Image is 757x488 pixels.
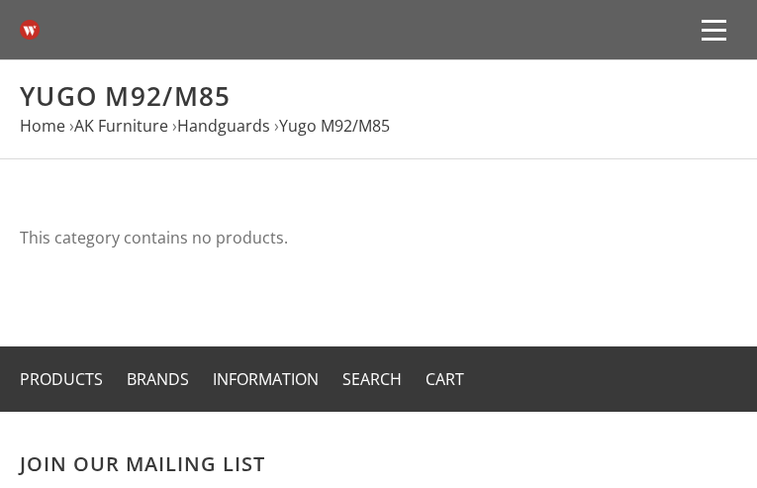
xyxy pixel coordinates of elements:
[213,368,319,390] a: Information
[127,368,189,390] a: Brands
[20,225,737,251] p: This category contains no products.
[274,113,390,140] li: ›
[279,115,390,137] a: Yugo M92/M85
[20,115,65,137] a: Home
[20,368,103,390] a: Products
[20,451,737,476] h3: Join our mailing list
[172,113,270,140] li: ›
[69,113,168,140] li: ›
[342,368,402,390] a: Search
[20,80,737,113] h1: Yugo M92/M85
[426,368,464,390] a: Cart
[74,115,168,137] a: AK Furniture
[177,115,270,137] a: Handguards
